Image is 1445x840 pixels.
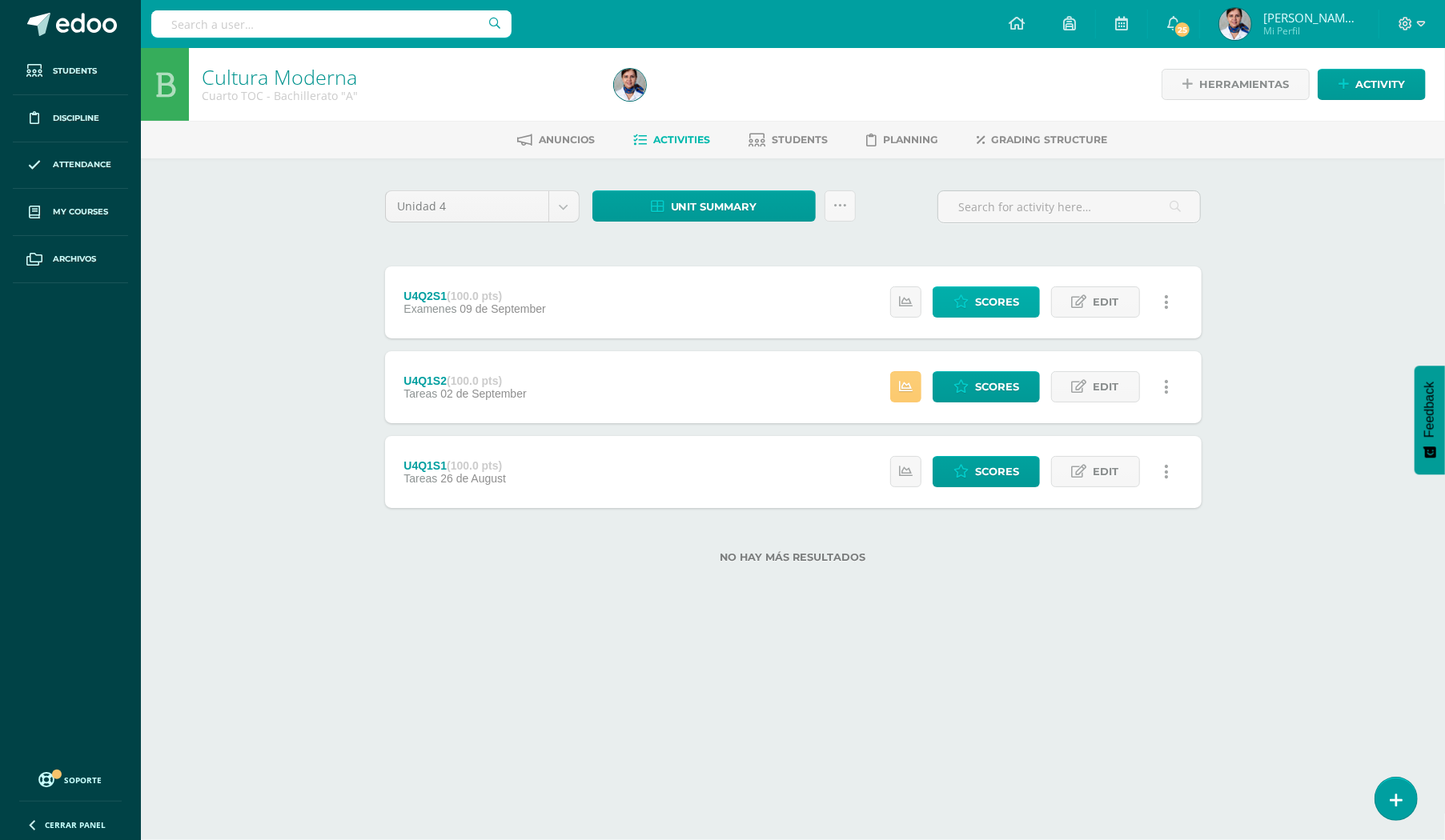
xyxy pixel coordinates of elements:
[460,302,545,315] span: 09 de September
[202,66,595,88] h1: Cultura Moderna
[53,112,99,125] span: Discipline
[19,768,122,790] a: Soporte
[13,236,128,283] a: Archivos
[933,371,1040,402] a: Scores
[202,63,357,90] a: Cultura Moderna
[65,774,102,786] span: Soporte
[440,472,506,485] span: 26 de August
[975,287,1019,317] span: Scores
[883,134,938,146] span: Planning
[749,127,828,153] a: Students
[1355,70,1405,99] span: Activity
[447,459,502,472] strong: (100.0 pts)
[13,48,128,95] a: Students
[386,191,579,222] a: Unidad 4
[53,206,108,218] span: My courses
[1415,366,1445,474] button: Feedback - Mostrar encuesta
[13,142,128,190] a: Attendance
[45,819,106,830] span: Cerrar panel
[53,65,97,78] span: Students
[447,290,502,302] strong: (100.0 pts)
[1318,69,1426,100] a: Activity
[772,134,828,146] span: Students
[403,374,526,387] div: U4Q1S2
[866,127,938,153] a: Planning
[977,127,1107,153] a: Grading structure
[592,190,816,222] a: Unit summary
[53,253,96,266] span: Archivos
[1094,287,1119,317] span: Edit
[447,374,502,387] strong: (100.0 pts)
[614,69,646,101] img: 1792bf0c86e4e08ac94418cc7cb908c7.png
[517,127,595,153] a: Anuncios
[385,551,1202,563] label: No hay más resultados
[1162,69,1310,100] a: Herramientas
[539,134,595,146] span: Anuncios
[1174,21,1191,38] span: 25
[403,472,437,485] span: Tareas
[13,189,128,236] a: My courses
[653,134,710,146] span: Activities
[13,95,128,142] a: Discipline
[398,191,536,222] span: Unidad 4
[53,158,111,171] span: Attendance
[1094,372,1119,402] span: Edit
[151,10,512,38] input: Search a user…
[202,88,595,103] div: Cuarto TOC - Bachillerato 'A'
[403,459,506,472] div: U4Q1S1
[633,127,710,153] a: Activities
[403,387,437,400] span: Tareas
[403,302,456,315] span: Examenes
[1263,24,1359,38] span: Mi Perfil
[1423,382,1437,438] span: Feedback
[938,191,1200,222] input: Search for activity here…
[933,456,1040,487] a: Scores
[933,286,1040,318] a: Scores
[1094,457,1119,486] span: Edit
[991,134,1107,146] span: Grading structure
[975,457,1019,486] span: Scores
[1199,70,1289,99] span: Herramientas
[403,290,545,302] div: U4Q2S1
[975,372,1019,402] span: Scores
[1219,8,1251,40] img: 1792bf0c86e4e08ac94418cc7cb908c7.png
[1263,10,1359,26] span: [PERSON_NAME] [PERSON_NAME]
[440,387,526,400] span: 02 de September
[671,192,757,222] span: Unit summary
